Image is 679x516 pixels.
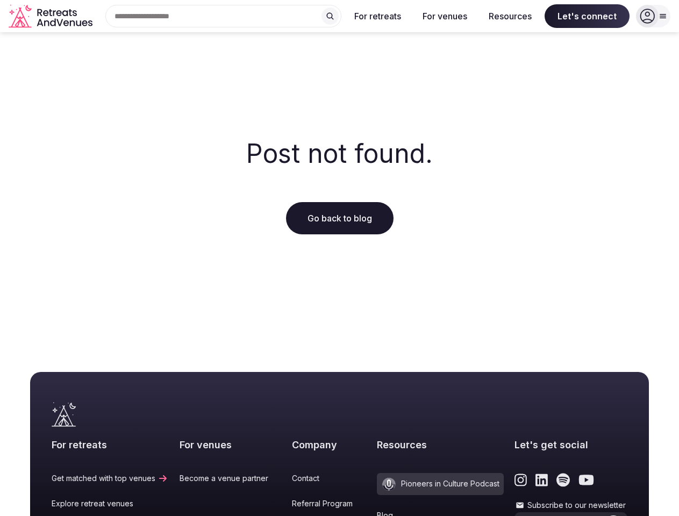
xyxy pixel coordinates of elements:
a: Visit the homepage [52,402,76,427]
span: Let's connect [545,4,630,28]
h2: Let's get social [514,438,627,451]
a: Contact [292,473,366,484]
h2: For venues [180,438,281,451]
a: Referral Program [292,498,366,509]
a: Link to the retreats and venues Instagram page [514,473,527,487]
h2: Resources [377,438,504,451]
a: Link to the retreats and venues Youtube page [578,473,594,487]
a: Get matched with top venues [52,473,168,484]
button: For venues [414,4,476,28]
button: Resources [480,4,540,28]
button: For retreats [346,4,410,28]
h2: Company [292,438,366,451]
a: Become a venue partner [180,473,281,484]
svg: Retreats and Venues company logo [9,4,95,28]
a: Visit the homepage [9,4,95,28]
a: Go back to blog [286,202,394,234]
h2: For retreats [52,438,168,451]
a: Explore retreat venues [52,498,168,509]
h2: Post not found. [246,135,433,171]
label: Subscribe to our newsletter [514,500,627,511]
a: Pioneers in Culture Podcast [377,473,504,495]
a: Link to the retreats and venues LinkedIn page [535,473,548,487]
a: Link to the retreats and venues Spotify page [556,473,570,487]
